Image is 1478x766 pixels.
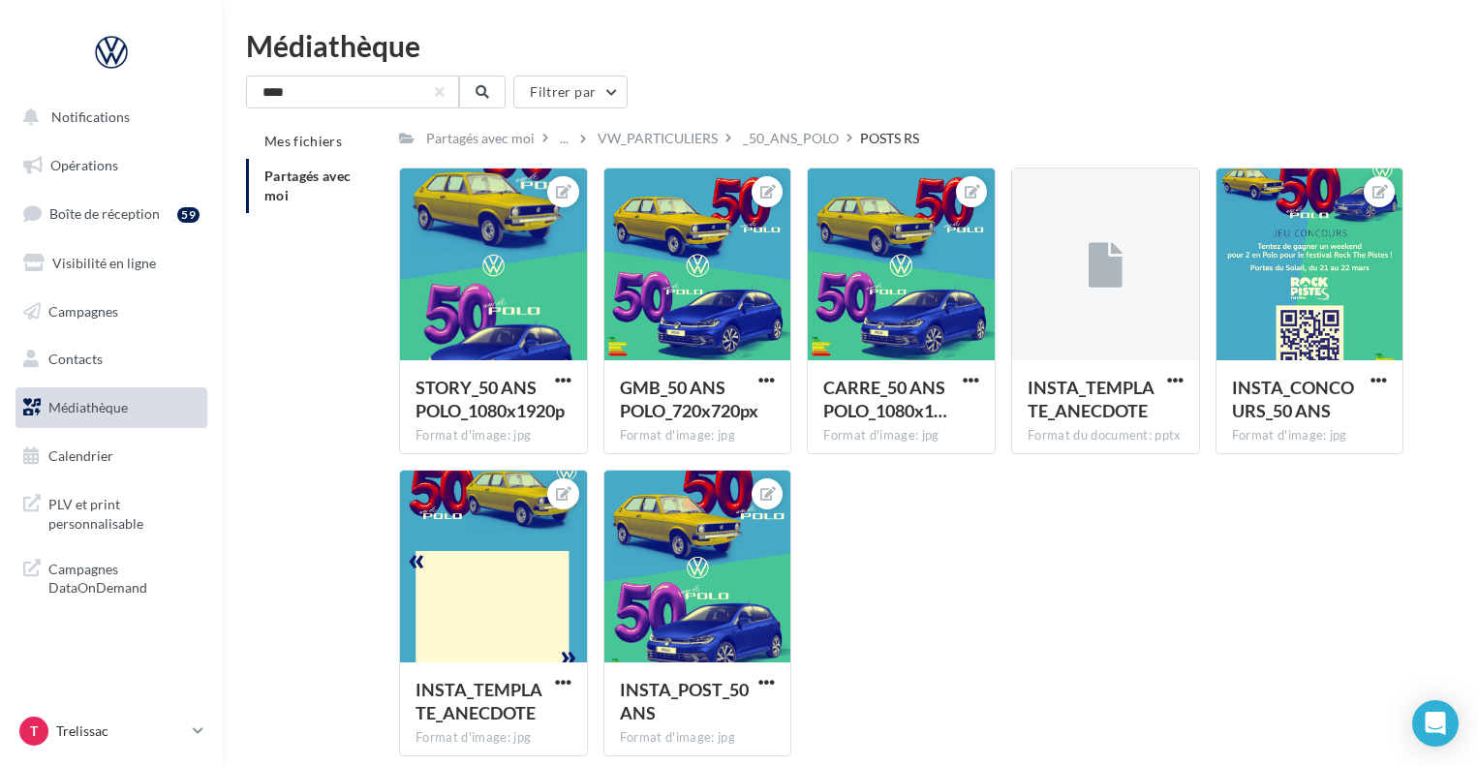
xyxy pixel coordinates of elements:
span: T [30,721,38,741]
a: T Trelissac [15,713,207,750]
div: Format d'image: jpg [416,729,571,747]
span: Médiathèque [48,399,128,415]
span: Notifications [51,108,130,125]
div: ... [556,125,572,152]
a: Opérations [12,145,211,186]
span: INSTA_POST_50 ANS [620,679,749,723]
div: Format d'image: jpg [416,427,571,444]
span: Mes fichiers [264,133,342,149]
span: Boîte de réception [49,205,160,222]
span: Campagnes [48,302,118,319]
div: Format du document: pptx [1028,427,1184,444]
a: Campagnes [12,291,211,332]
div: Format d'image: jpg [620,729,776,747]
span: Partagés avec moi [264,168,352,203]
div: VW_PARTICULIERS [598,129,718,148]
div: Open Intercom Messenger [1412,700,1459,747]
div: 59 [177,207,200,223]
div: _50_ANS_POLO [743,129,839,148]
span: Contacts [48,351,103,367]
a: Médiathèque [12,387,211,428]
a: Contacts [12,339,211,380]
p: Trelissac [56,721,185,741]
span: INSTA_TEMPLATE_ANECDOTE [1028,377,1155,421]
div: POSTS RS [860,129,919,148]
span: Visibilité en ligne [52,255,156,271]
div: Format d'image: jpg [620,427,776,444]
a: Campagnes DataOnDemand [12,548,211,605]
a: PLV et print personnalisable [12,483,211,540]
span: CARRE_50 ANS POLO_1080x1080px [823,377,947,421]
a: Calendrier [12,436,211,476]
span: Opérations [50,157,118,173]
button: Notifications [12,97,203,138]
button: Filtrer par [513,76,628,108]
div: Médiathèque [246,31,1455,60]
span: Campagnes DataOnDemand [48,556,200,597]
span: GMB_50 ANS POLO_720x720px [620,377,758,421]
span: INSTA_CONCOURS_50 ANS [1232,377,1354,421]
a: Boîte de réception59 [12,193,211,234]
a: Visibilité en ligne [12,243,211,284]
span: PLV et print personnalisable [48,491,200,533]
span: INSTA_TEMPLATE_ANECDOTE [416,679,542,723]
div: Format d'image: jpg [823,427,979,444]
div: Partagés avec moi [426,129,535,148]
span: STORY_50 ANS POLO_1080x1920p [416,377,565,421]
span: Calendrier [48,447,113,464]
div: Format d'image: jpg [1232,427,1388,444]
